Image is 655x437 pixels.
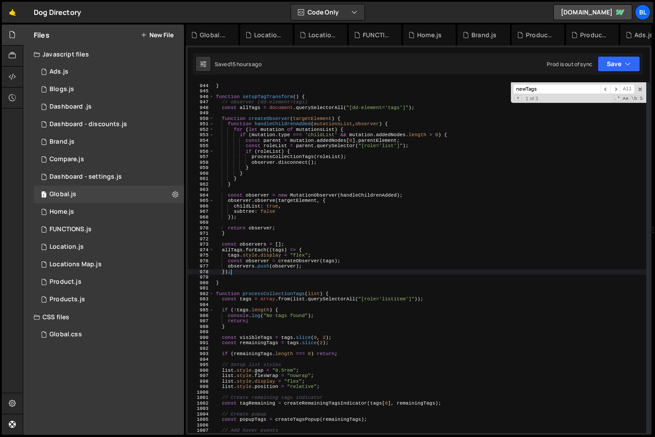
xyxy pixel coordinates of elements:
[188,110,214,116] div: 949
[513,84,601,94] input: Search for
[188,247,214,253] div: 974
[34,116,184,133] div: 16220/46573.js
[188,94,214,100] div: 946
[188,226,214,231] div: 970
[34,81,184,98] div: 16220/44321.js
[188,362,214,368] div: 995
[188,154,214,160] div: 957
[23,46,184,63] div: Javascript files
[34,291,184,308] div: 16220/44324.js
[34,7,81,18] div: Dog Directory
[634,31,653,39] div: Ads.js
[50,120,127,128] div: Dashboard - discounts.js
[188,296,214,302] div: 983
[630,95,638,102] span: Whole Word Search
[188,149,214,155] div: 956
[514,95,522,102] span: Toggle Replace mode
[188,198,214,204] div: 965
[141,32,173,39] button: New File
[308,31,336,39] div: Location.js
[50,208,74,216] div: Home.js
[188,258,214,264] div: 976
[2,2,23,23] a: 🤙
[188,395,214,401] div: 1001
[291,4,365,20] button: Code Only
[547,60,592,68] div: Prod is out of sync
[50,155,84,163] div: Compare.js
[188,280,214,286] div: 980
[188,357,214,363] div: 994
[188,384,214,390] div: 999
[188,83,214,89] div: 944
[188,302,214,308] div: 984
[34,203,184,221] div: 16220/44319.js
[188,368,214,374] div: 996
[34,273,184,291] div: 16220/44393.js
[34,326,184,343] div: 16220/43682.css
[188,269,214,275] div: 978
[471,31,496,39] div: Brand.js
[188,264,214,269] div: 977
[188,379,214,384] div: 998
[363,31,391,39] div: FUNCTIONS.js
[50,85,74,93] div: Blogs.js
[50,243,84,251] div: Location.js
[188,127,214,133] div: 952
[41,192,46,199] span: 1
[598,56,640,72] button: Save
[188,417,214,423] div: 1005
[580,31,608,39] div: Products.js
[417,31,442,39] div: Home.js
[622,95,630,102] span: CaseSensitive Search
[188,346,214,352] div: 992
[188,105,214,111] div: 948
[620,84,635,94] span: Alt-Enter
[188,285,214,291] div: 981
[188,275,214,280] div: 979
[188,132,214,138] div: 953
[230,60,262,68] div: 15 hours ago
[188,390,214,395] div: 1000
[522,96,542,102] span: 1 of 3
[34,221,184,238] div: 16220/44477.js
[188,253,214,258] div: 975
[188,165,214,171] div: 959
[553,4,632,20] a: [DOMAIN_NAME]
[188,231,214,236] div: 971
[34,133,184,151] div: 16220/44394.js
[34,30,50,40] h2: Files
[635,4,651,20] a: Bl
[188,351,214,357] div: 993
[188,291,214,297] div: 982
[610,84,620,94] span: ​
[188,373,214,379] div: 997
[188,138,214,144] div: 954
[188,171,214,176] div: 960
[188,324,214,330] div: 988
[188,242,214,247] div: 973
[50,331,82,338] div: Global.css
[188,428,214,433] div: 1007
[200,31,228,39] div: Global.css
[34,238,184,256] div: 16220/43679.js
[34,98,184,116] div: 16220/46559.js
[215,60,262,68] div: Saved
[188,406,214,412] div: 1003
[34,168,184,186] div: 16220/44476.js
[188,176,214,182] div: 961
[50,296,85,303] div: Products.js
[188,220,214,226] div: 969
[188,340,214,346] div: 991
[188,412,214,417] div: 1004
[188,313,214,319] div: 986
[50,190,76,198] div: Global.js
[188,204,214,209] div: 966
[34,63,184,81] div: 16220/47090.js
[50,226,92,233] div: FUNCTIONS.js
[188,116,214,122] div: 950
[613,95,621,102] span: RegExp Search
[188,193,214,198] div: 964
[188,143,214,149] div: 955
[50,261,102,268] div: Locations Map.js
